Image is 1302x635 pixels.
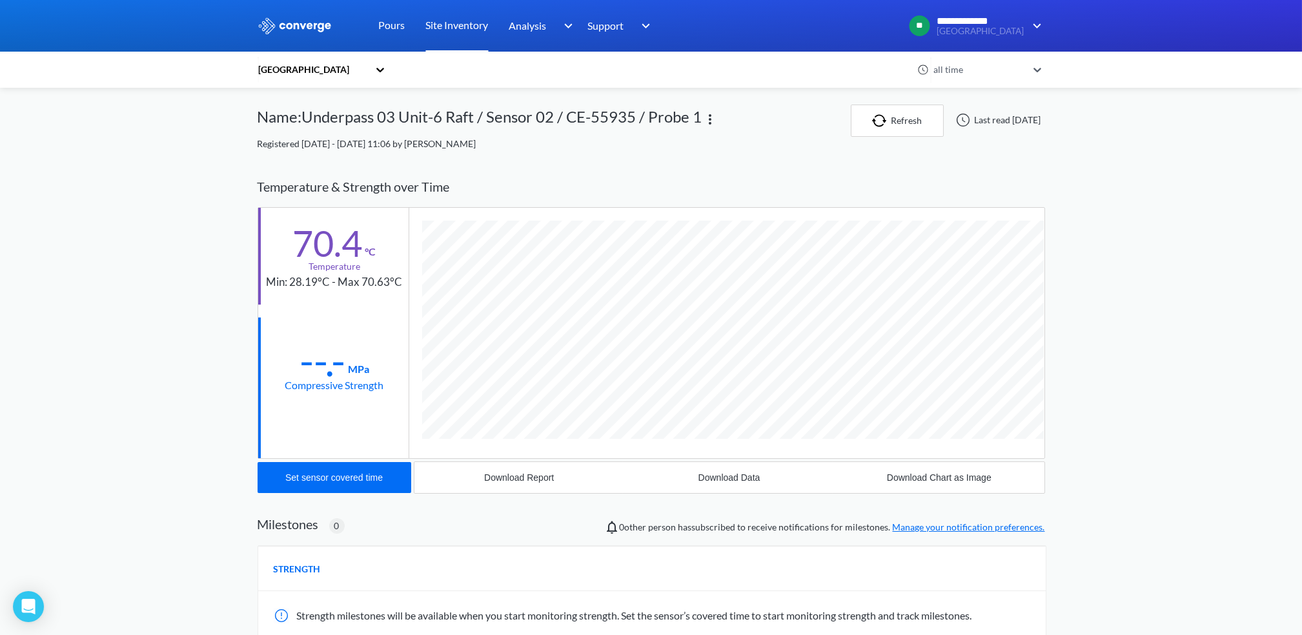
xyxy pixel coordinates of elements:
[258,462,411,493] button: Set sensor covered time
[604,519,620,535] img: notifications-icon.svg
[258,63,369,77] div: [GEOGRAPHIC_DATA]
[309,259,360,274] div: Temperature
[414,462,624,493] button: Download Report
[620,520,1045,534] span: person has subscribed to receive notifications for milestones.
[285,472,383,483] div: Set sensor covered time
[624,462,834,493] button: Download Data
[698,472,760,483] div: Download Data
[334,519,340,533] span: 0
[258,516,319,532] h2: Milestones
[258,105,702,137] div: Name:Underpass 03 Unit-6 Raft / Sensor 02 / CE-55935 / Probe 1
[930,63,1027,77] div: all time
[258,17,332,34] img: logo_ewhite.svg
[917,64,929,76] img: icon-clock.svg
[13,591,44,622] div: Open Intercom Messenger
[702,112,718,127] img: more.svg
[285,377,384,393] div: Compressive Strength
[851,105,944,137] button: Refresh
[509,17,547,34] span: Analysis
[893,521,1045,532] a: Manage your notification preferences.
[258,166,1045,207] div: Temperature & Strength over Time
[620,521,647,532] span: 0 other
[949,112,1045,128] div: Last read [DATE]
[293,227,363,259] div: 70.4
[267,274,403,291] div: Min: 28.19°C - Max 70.63°C
[274,562,321,576] span: STRENGTH
[887,472,992,483] div: Download Chart as Image
[1024,18,1045,34] img: downArrow.svg
[300,345,345,377] div: --.-
[484,472,554,483] div: Download Report
[588,17,624,34] span: Support
[834,462,1044,493] button: Download Chart as Image
[555,18,576,34] img: downArrow.svg
[258,138,476,149] span: Registered [DATE] - [DATE] 11:06 by [PERSON_NAME]
[872,114,891,127] img: icon-refresh.svg
[297,609,972,621] span: Strength milestones will be available when you start monitoring strength. Set the sensor’s covere...
[633,18,654,34] img: downArrow.svg
[937,26,1024,36] span: [GEOGRAPHIC_DATA]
